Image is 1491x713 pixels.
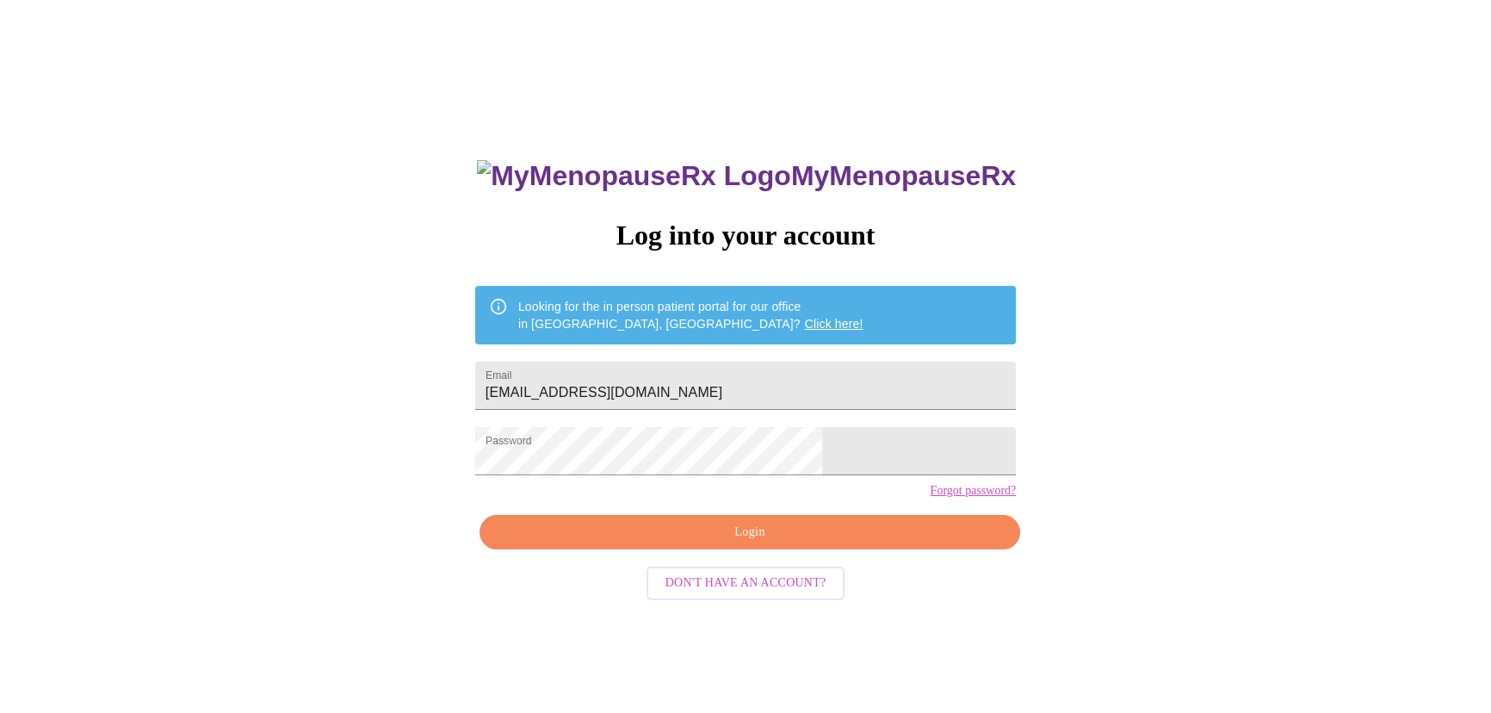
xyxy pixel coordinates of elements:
[647,567,845,600] button: Don't have an account?
[930,484,1016,498] a: Forgot password?
[665,573,826,594] span: Don't have an account?
[518,291,863,339] div: Looking for the in person patient portal for our office in [GEOGRAPHIC_DATA], [GEOGRAPHIC_DATA]?
[805,317,863,331] a: Click here!
[642,574,850,589] a: Don't have an account?
[479,515,1020,550] button: Login
[475,220,1016,251] h3: Log into your account
[477,160,790,192] img: MyMenopauseRx Logo
[477,160,1016,192] h3: MyMenopauseRx
[499,522,1000,543] span: Login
